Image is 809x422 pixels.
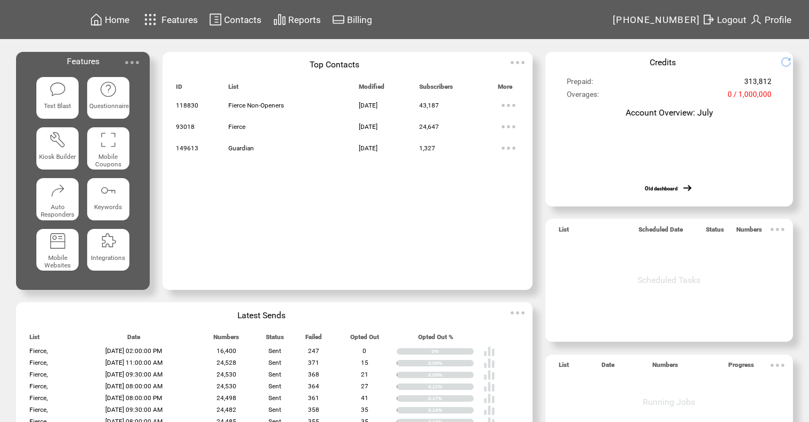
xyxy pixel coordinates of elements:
[87,229,129,271] a: Integrations
[176,102,198,109] span: 118830
[90,13,103,26] img: home.svg
[217,371,236,378] span: 24,530
[332,13,345,26] img: creidtcard.svg
[105,394,162,402] span: [DATE] 08:00:00 PM
[141,11,160,28] img: features.svg
[359,123,377,131] span: [DATE]
[99,182,117,199] img: keywords.svg
[361,359,368,366] span: 15
[765,14,791,25] span: Profile
[483,393,495,404] img: poll%20-%20white.svg
[29,347,48,355] span: Fierce,
[507,302,528,324] img: ellypsis.svg
[228,83,238,95] span: List
[428,395,473,402] div: 0.17%
[89,102,129,110] span: Questionnaire
[350,333,379,346] span: Opted Out
[744,78,772,90] span: 313,812
[483,369,495,381] img: poll%20-%20white.svg
[359,102,377,109] span: [DATE]
[209,13,222,26] img: contacts.svg
[638,226,683,238] span: Scheduled Date
[559,361,569,373] span: List
[268,382,281,390] span: Sent
[105,14,129,25] span: Home
[268,394,281,402] span: Sent
[87,178,129,220] a: Keywords
[49,232,66,249] img: mobile-websites.svg
[161,14,198,25] span: Features
[268,359,281,366] span: Sent
[268,347,281,355] span: Sent
[88,11,131,28] a: Home
[702,13,715,26] img: exit.svg
[105,382,163,390] span: [DATE] 08:00:00 AM
[361,371,368,378] span: 21
[207,11,263,28] a: Contacts
[498,116,519,137] img: ellypsis.svg
[87,77,129,119] a: Questionnaire
[99,81,117,98] img: questionnaire.svg
[498,137,519,159] img: ellypsis.svg
[359,83,384,95] span: Modified
[363,347,366,355] span: 0
[613,14,700,25] span: [PHONE_NUMBER]
[419,83,453,95] span: Subscribers
[567,78,593,90] span: Prepaid:
[49,81,66,98] img: text-blast.svg
[228,144,254,152] span: Guardian
[432,348,474,355] div: 0%
[308,406,319,413] span: 358
[213,333,239,346] span: Numbers
[224,14,261,25] span: Contacts
[217,347,236,355] span: 16,400
[750,13,762,26] img: profile.svg
[105,359,163,366] span: [DATE] 11:00:00 AM
[67,56,99,66] span: Features
[140,9,200,30] a: Features
[498,95,519,116] img: ellypsis.svg
[559,226,569,238] span: List
[36,127,79,170] a: Kiosk Builder
[29,359,48,366] span: Fierce,
[121,52,143,73] img: ellypsis.svg
[99,131,117,148] img: coupons.svg
[650,57,676,67] span: Credits
[361,382,368,390] span: 27
[428,383,473,390] div: 0.11%
[767,219,788,240] img: ellypsis.svg
[428,372,473,378] div: 0.09%
[228,102,284,109] span: Fierce Non-Openers
[483,346,495,357] img: poll%20-%20white.svg
[305,333,322,346] span: Failed
[308,382,319,390] span: 364
[44,254,71,269] span: Mobile Websites
[268,371,281,378] span: Sent
[637,275,700,285] span: Scheduled Tasks
[507,52,528,73] img: ellypsis.svg
[29,333,40,346] span: List
[49,182,66,199] img: auto-responders.svg
[736,226,762,238] span: Numbers
[44,102,71,110] span: Text Blast
[418,333,453,346] span: Opted Out %
[602,361,614,373] span: Date
[29,406,48,413] span: Fierce,
[176,144,198,152] span: 149613
[419,123,439,131] span: 24,647
[308,394,319,402] span: 361
[359,144,377,152] span: [DATE]
[217,359,236,366] span: 24,528
[483,357,495,369] img: poll%20-%20white.svg
[419,144,435,152] span: 1,327
[428,360,473,366] div: 0.06%
[176,123,195,131] span: 93018
[95,153,121,168] span: Mobile Coupons
[706,226,724,238] span: Status
[483,381,495,393] img: poll%20-%20white.svg
[308,347,319,355] span: 247
[228,123,245,131] span: Fierce
[266,333,284,346] span: Status
[308,371,319,378] span: 368
[347,14,372,25] span: Billing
